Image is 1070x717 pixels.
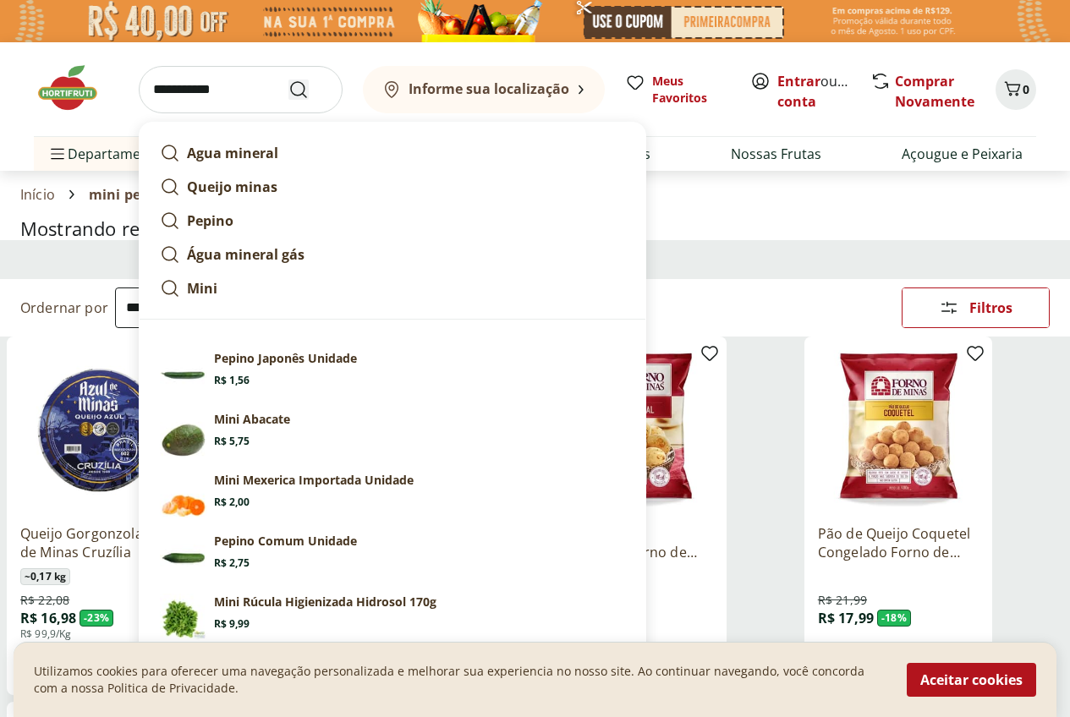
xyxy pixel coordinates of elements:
h1: Mostrando resultados para: [20,218,1050,239]
button: Menu [47,134,68,174]
span: R$ 22,08 [20,592,69,609]
span: R$ 21,99 [818,592,867,609]
a: PrincipalMini AbacateR$ 5,75 [153,404,632,465]
strong: Pepino [187,211,233,230]
span: R$ 5,75 [214,435,250,448]
strong: Mini [187,279,217,298]
a: Mini [153,271,632,305]
a: Açougue e Peixaria [902,144,1023,164]
p: Pepino Japonês Unidade [214,350,357,367]
a: Nossas Frutas [731,144,821,164]
input: search [139,66,343,113]
img: Principal [160,594,207,641]
span: 0 [1023,81,1029,97]
a: Comprar Novamente [895,72,974,111]
button: Informe sua localização [363,66,605,113]
button: Carrinho [996,69,1036,110]
img: Pão de Queijo Coquetel Congelado Forno de Minas 400g [818,350,979,511]
span: Filtros [969,301,1012,315]
span: ou [777,71,853,112]
a: Pepino [153,204,632,238]
span: R$ 9,99 [214,617,250,631]
a: PrincipalMini Rúcula Higienizada Hidrosol 170gR$ 9,99 [153,587,632,648]
label: Ordernar por [20,298,108,317]
a: Pão de Queijo Coquetel Congelado Forno de Minas 400g [818,524,979,561]
strong: Agua mineral [187,144,278,162]
a: Entrar [777,72,820,90]
a: Queijo minas [153,170,632,204]
p: Mini Abacate [214,411,290,428]
span: R$ 17,99 [818,609,874,627]
strong: Água mineral gás [187,245,305,264]
img: Principal [160,411,207,458]
a: Meus Favoritos [625,73,730,107]
a: Queijo Gorgonzola Azul de Minas Cruzília [20,524,181,561]
a: PrincipalPepino Comum UnidadeR$ 2,75 [153,526,632,587]
p: Mini Rúcula Higienizada Hidrosol 170g [214,594,436,610]
a: Pepino Japonês UnidadePepino Japonês UnidadeR$ 1,56 [153,343,632,404]
span: - 18 % [877,610,911,627]
a: Mini Mexerica Importada UnidadeR$ 2,00 [153,465,632,526]
b: Informe sua localização [409,79,569,98]
span: mini pepino [89,187,172,202]
span: R$ 99,9/Kg [20,627,72,641]
img: Hortifruti [34,63,118,113]
span: Departamentos [47,134,169,174]
a: Criar conta [777,72,870,111]
p: Pepino Comum Unidade [214,533,357,550]
span: R$ 2,00 [214,495,250,509]
img: Queijo Gorgonzola Azul de Minas Cruzília [20,350,181,511]
a: Agua mineral [153,136,632,170]
a: Água mineral gás [153,238,632,271]
svg: Abrir Filtros [939,298,959,318]
p: Mini Mexerica Importada Unidade [214,472,414,489]
img: Principal [160,533,207,580]
span: Meus Favoritos [652,73,730,107]
span: ~ 0,17 kg [20,568,70,585]
span: R$ 2,75 [214,556,250,570]
span: R$ 16,98 [20,609,76,627]
span: R$ 1,56 [214,374,250,387]
button: Aceitar cookies [907,663,1036,697]
strong: Queijo minas [187,178,277,196]
img: Pepino Japonês Unidade [160,350,207,397]
span: - 23 % [80,610,113,627]
button: Filtros [902,287,1050,328]
button: Submit Search [288,79,329,100]
a: Início [20,187,55,202]
p: Utilizamos cookies para oferecer uma navegação personalizada e melhorar sua experiencia no nosso ... [34,663,886,697]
